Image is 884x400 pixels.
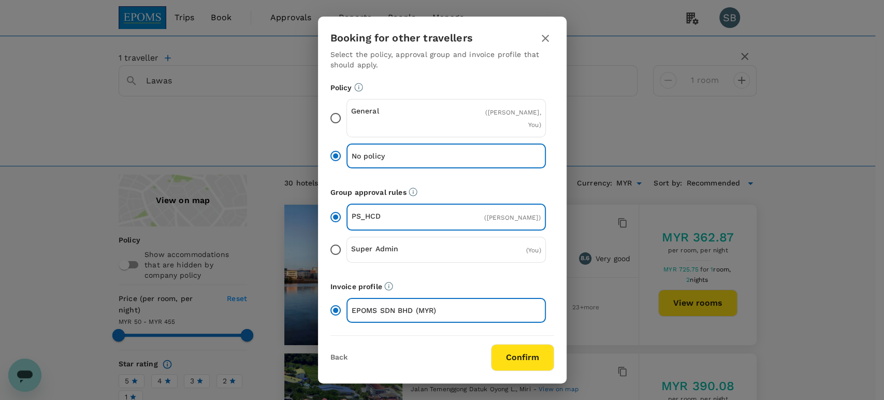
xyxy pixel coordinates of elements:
p: General [351,106,446,116]
p: Group approval rules [330,187,554,197]
svg: Booking restrictions are based on the selected travel policy. [354,83,363,92]
span: ( [PERSON_NAME], You ) [485,109,541,128]
button: Back [330,353,347,362]
p: Super Admin [351,244,446,254]
p: No policy [352,151,446,161]
p: PS_HCD [352,211,446,221]
span: ( [PERSON_NAME] ) [484,214,540,221]
svg: The payment currency and company information are based on the selected invoice profile. [384,282,393,291]
p: Policy [330,82,554,93]
p: EPOMS SDN BHD (MYR) [352,305,446,316]
button: Confirm [491,344,554,371]
p: Select the policy, approval group and invoice profile that should apply. [330,49,554,70]
p: Invoice profile [330,281,554,292]
svg: Default approvers or custom approval rules (if available) are based on the user group. [409,188,417,196]
h3: Booking for other travellers [330,32,473,44]
span: ( You ) [526,247,541,254]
